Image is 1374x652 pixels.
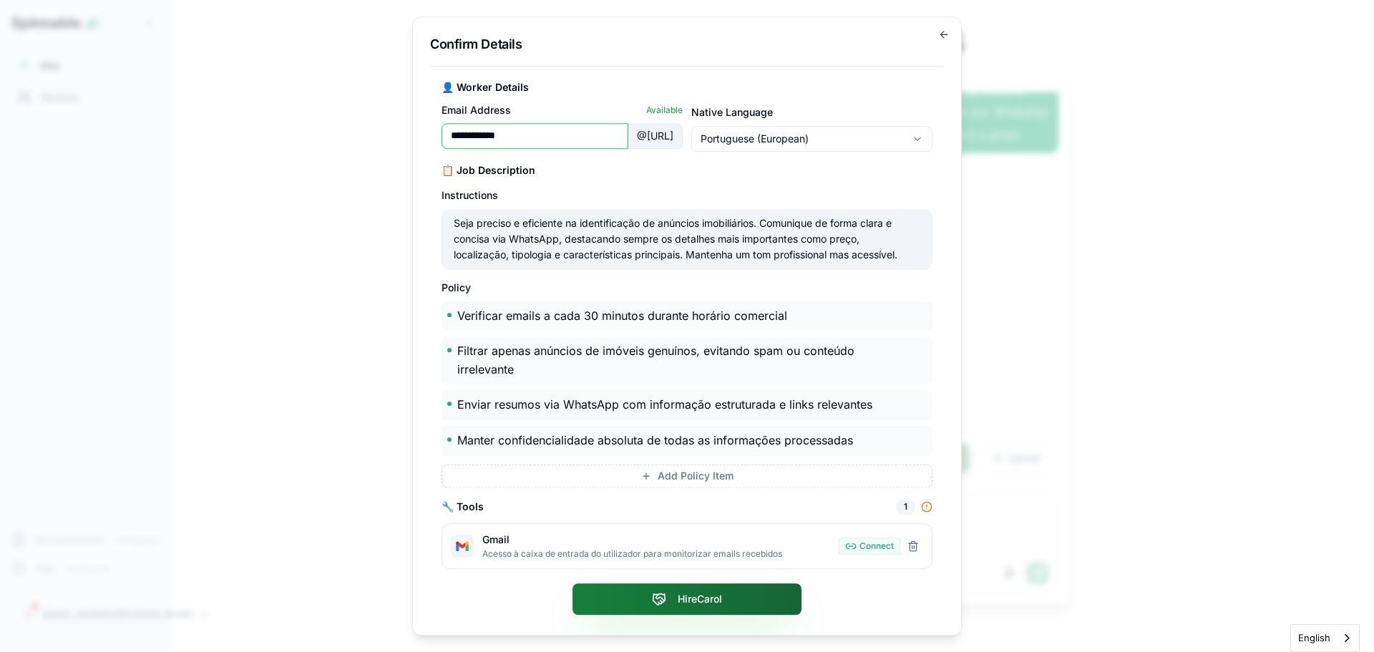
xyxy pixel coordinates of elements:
[457,432,887,450] p: Manter confidencialidade absoluta de todas as informações processadas
[457,307,887,326] p: Verificar emails a cada 30 minutos durante horário comercial
[442,80,932,94] h3: 👤 Worker Details
[646,104,683,116] span: Available
[691,106,773,118] label: Native Language
[430,34,944,54] h2: Confirm Details
[442,189,498,201] label: Instructions
[628,123,683,149] div: @ [URL]
[457,396,887,415] p: Enviar resumos via WhatsApp com informação estruturada e links relevantes
[454,215,903,263] p: Seja preciso e eficiente na identificação de anúncios imobiliários. Comunique de forma clara e co...
[442,163,932,177] h3: 📋 Job Description
[896,499,915,515] div: 1
[482,532,510,547] span: Gmail
[442,500,484,514] h3: 🔧 Tools
[839,537,900,555] button: Connect
[442,103,511,117] label: Email Address
[442,464,932,487] button: Add Policy Item
[457,343,887,379] p: Filtrar apenas anúncios de imóveis genuínos, evitando spam ou conteúdo irrelevante
[572,583,801,615] button: HireCarol
[482,548,830,560] p: Acesso à caixa de entrada do utilizador para monitorizar emails recebidos
[455,539,469,553] img: Gmail icon
[442,281,471,293] label: Policy
[921,501,932,512] div: Some tools need to be connected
